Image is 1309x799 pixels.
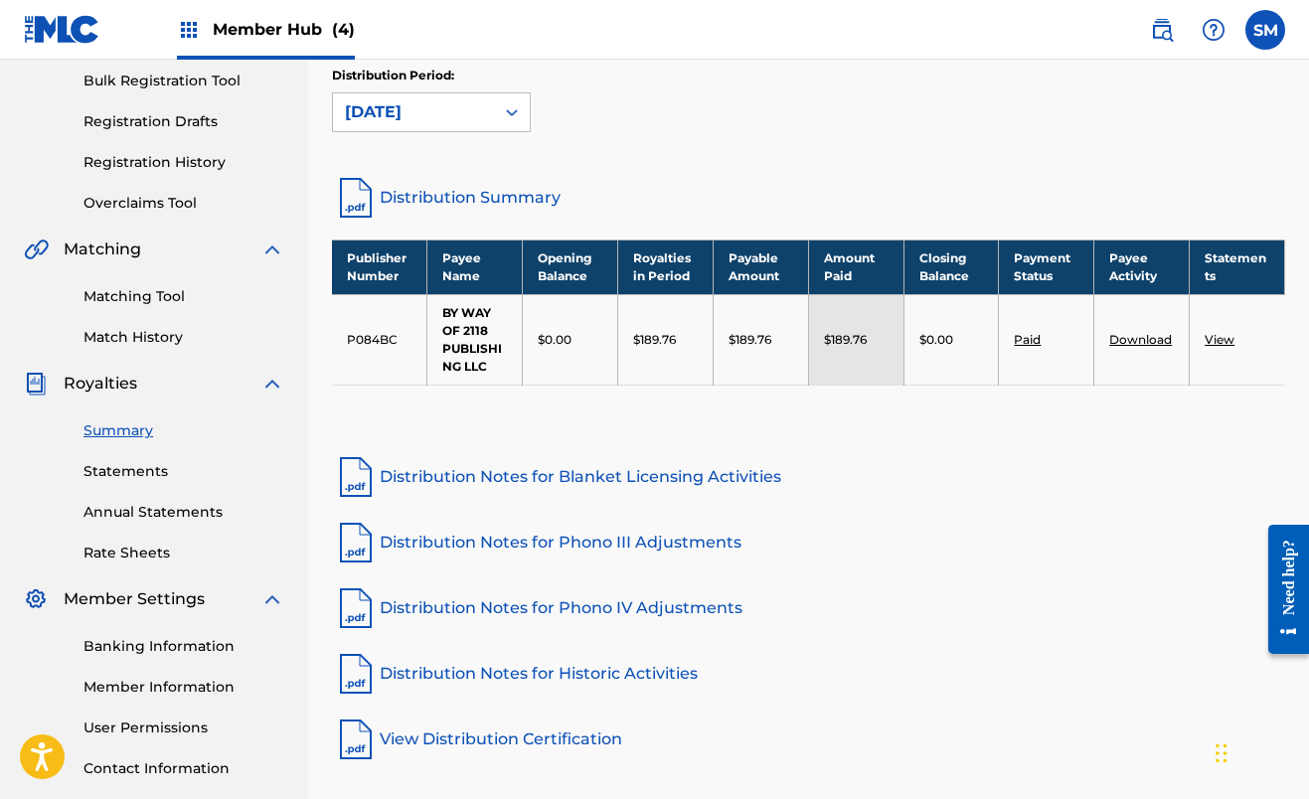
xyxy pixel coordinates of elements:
[83,420,284,441] a: Summary
[332,519,1285,566] a: Distribution Notes for Phono III Adjustments
[1190,240,1285,294] th: Statements
[332,20,355,39] span: (4)
[332,650,1285,698] a: Distribution Notes for Historic Activities
[523,240,618,294] th: Opening Balance
[1014,332,1041,347] a: Paid
[332,174,380,222] img: distribution-summary-pdf
[83,71,284,91] a: Bulk Registration Tool
[729,331,771,349] p: $189.76
[177,18,201,42] img: Top Rightsholders
[332,453,1285,501] a: Distribution Notes for Blanket Licensing Activities
[1210,704,1309,799] iframe: Chat Widget
[999,240,1094,294] th: Payment Status
[1150,18,1174,42] img: search
[260,587,284,611] img: expand
[332,584,380,632] img: pdf
[64,372,137,396] span: Royalties
[427,240,523,294] th: Payee Name
[64,587,205,611] span: Member Settings
[83,543,284,563] a: Rate Sheets
[24,15,100,44] img: MLC Logo
[919,331,953,349] p: $0.00
[83,502,284,523] a: Annual Statements
[83,193,284,214] a: Overclaims Tool
[903,240,999,294] th: Closing Balance
[1253,508,1309,672] iframe: Resource Center
[824,331,867,349] p: $189.76
[83,636,284,657] a: Banking Information
[83,152,284,173] a: Registration History
[808,240,903,294] th: Amount Paid
[332,584,1285,632] a: Distribution Notes for Phono IV Adjustments
[713,240,808,294] th: Payable Amount
[332,174,1285,222] a: Distribution Summary
[345,100,482,124] div: [DATE]
[633,331,676,349] p: $189.76
[83,718,284,738] a: User Permissions
[618,240,714,294] th: Royalties in Period
[24,372,48,396] img: Royalties
[213,18,355,41] span: Member Hub
[1109,332,1172,347] a: Download
[332,650,380,698] img: pdf
[83,286,284,307] a: Matching Tool
[1194,10,1233,50] div: Help
[260,238,284,261] img: expand
[1245,10,1285,50] div: User Menu
[1202,18,1226,42] img: help
[332,453,380,501] img: pdf
[83,461,284,482] a: Statements
[538,331,572,349] p: $0.00
[332,67,531,84] p: Distribution Period:
[64,238,141,261] span: Matching
[332,519,380,566] img: pdf
[1094,240,1190,294] th: Payee Activity
[24,587,48,611] img: Member Settings
[1205,332,1234,347] a: View
[427,294,523,385] td: BY WAY OF 2118 PUBLISHING LLC
[332,294,427,385] td: P084BC
[83,677,284,698] a: Member Information
[83,758,284,779] a: Contact Information
[83,111,284,132] a: Registration Drafts
[24,238,49,261] img: Matching
[332,240,427,294] th: Publisher Number
[332,716,1285,763] a: View Distribution Certification
[83,327,284,348] a: Match History
[260,372,284,396] img: expand
[332,716,380,763] img: pdf
[1142,10,1182,50] a: Public Search
[1216,723,1227,783] div: Drag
